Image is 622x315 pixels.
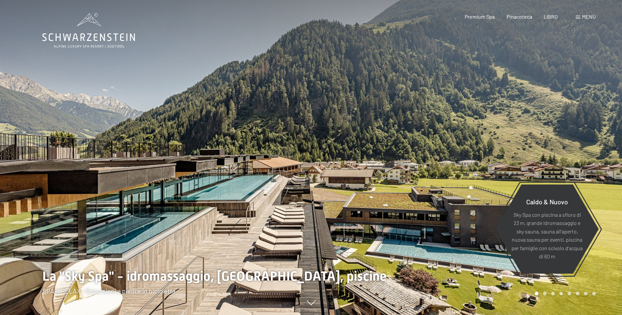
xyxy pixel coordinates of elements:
div: Giostra Pagina 2 [543,292,547,295]
p: Sky Spa con piscina a sfioro di 23 m, grande idromassaggio e sky sauna, sauna all'aperto, nuova s... [512,210,583,261]
div: Giostra Pagina 3 [551,292,555,295]
span: Menù [582,13,596,20]
div: Impaginazione a carosello [532,292,596,295]
div: Carosello Pagina 1 (Diapositiva corrente) [535,292,538,295]
div: Giostra Pagina 6 [576,292,579,295]
a: Pinacoteca [507,13,532,20]
span: Caldo & Nuovo [526,197,568,205]
div: Giostra Pagina 4 [559,292,563,295]
div: Giostra Pagina 8 [592,292,596,295]
div: Giostra Pagina 7 [584,292,588,295]
a: Premium Spa [465,13,495,20]
a: LIBRO [544,13,558,20]
a: Caldo & Nuovo Sky Spa con piscina a sfioro di 23 m, grande idromassaggio e sky sauna, sauna all'a... [495,184,599,274]
div: Carosello Pagina 5 [568,292,571,295]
